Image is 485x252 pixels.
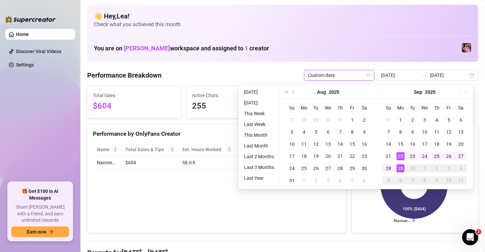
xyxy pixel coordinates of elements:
[421,140,429,148] div: 17
[445,164,453,172] div: 3
[409,152,417,160] div: 23
[384,152,392,160] div: 21
[419,138,431,150] td: 2025-09-17
[431,138,443,150] td: 2025-09-18
[346,126,358,138] td: 2025-08-08
[457,176,465,184] div: 11
[336,128,344,136] div: 7
[322,150,334,162] td: 2025-08-20
[87,71,162,80] h4: Performance Breakdown
[241,99,277,107] li: [DATE]
[288,116,296,124] div: 27
[241,142,277,150] li: Last Month
[298,138,310,150] td: 2025-08-11
[235,156,279,169] td: $10.41
[421,116,429,124] div: 3
[322,102,334,114] th: We
[298,174,310,186] td: 2025-09-01
[322,138,334,150] td: 2025-08-13
[93,143,121,156] th: Name
[16,49,61,54] a: Discover Viral Videos
[346,162,358,174] td: 2025-08-29
[125,146,169,153] span: Total Sales & Tips
[419,114,431,126] td: 2025-09-03
[397,140,405,148] div: 15
[288,128,296,136] div: 3
[348,116,356,124] div: 1
[310,174,322,186] td: 2025-09-02
[329,85,339,99] button: Choose a year
[360,128,368,136] div: 9
[382,138,395,150] td: 2025-09-14
[360,176,368,184] div: 6
[317,85,326,99] button: Choose a month
[384,116,392,124] div: 31
[310,138,322,150] td: 2025-08-12
[360,140,368,148] div: 16
[348,176,356,184] div: 5
[397,128,405,136] div: 8
[178,156,235,169] td: 58.0 h
[241,153,277,161] li: Last 2 Months
[348,128,356,136] div: 8
[310,150,322,162] td: 2025-08-19
[334,174,346,186] td: 2025-09-04
[455,126,467,138] td: 2025-09-13
[407,102,419,114] th: Tu
[382,102,395,114] th: Su
[241,131,277,139] li: This Month
[241,88,277,96] li: [DATE]
[336,152,344,160] div: 21
[431,102,443,114] th: Th
[455,174,467,186] td: 2025-10-11
[322,162,334,174] td: 2025-08-27
[241,120,277,128] li: Last Week
[409,164,417,172] div: 30
[407,162,419,174] td: 2025-09-30
[407,138,419,150] td: 2025-09-16
[192,92,275,99] span: Active Chats
[421,128,429,136] div: 10
[312,116,320,124] div: 29
[445,140,453,148] div: 19
[288,140,296,148] div: 10
[358,102,370,114] th: Sa
[300,140,308,148] div: 11
[290,85,297,99] button: Previous month (PageUp)
[395,150,407,162] td: 2025-09-22
[322,174,334,186] td: 2025-09-03
[286,162,298,174] td: 2025-08-24
[348,140,356,148] div: 15
[300,128,308,136] div: 4
[324,140,332,148] div: 13
[455,138,467,150] td: 2025-09-20
[476,229,481,235] span: 2
[382,162,395,174] td: 2025-09-28
[336,164,344,172] div: 28
[310,126,322,138] td: 2025-08-05
[397,176,405,184] div: 6
[241,174,277,182] li: Last Year
[324,128,332,136] div: 6
[94,21,472,28] span: Check what you achieved this month
[298,126,310,138] td: 2025-08-04
[16,32,29,37] a: Home
[382,150,395,162] td: 2025-09-21
[27,229,46,235] span: Earn now
[94,45,269,52] h1: You are on workspace and assigned to creator
[443,150,455,162] td: 2025-09-26
[286,150,298,162] td: 2025-08-17
[312,152,320,160] div: 19
[455,114,467,126] td: 2025-09-06
[421,152,429,160] div: 24
[395,162,407,174] td: 2025-09-29
[430,72,468,79] input: End date
[445,176,453,184] div: 10
[324,152,332,160] div: 20
[443,126,455,138] td: 2025-09-12
[455,150,467,162] td: 2025-09-27
[462,229,478,245] iframe: Intercom live chat
[286,114,298,126] td: 2025-07-27
[312,176,320,184] div: 2
[346,102,358,114] th: Fr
